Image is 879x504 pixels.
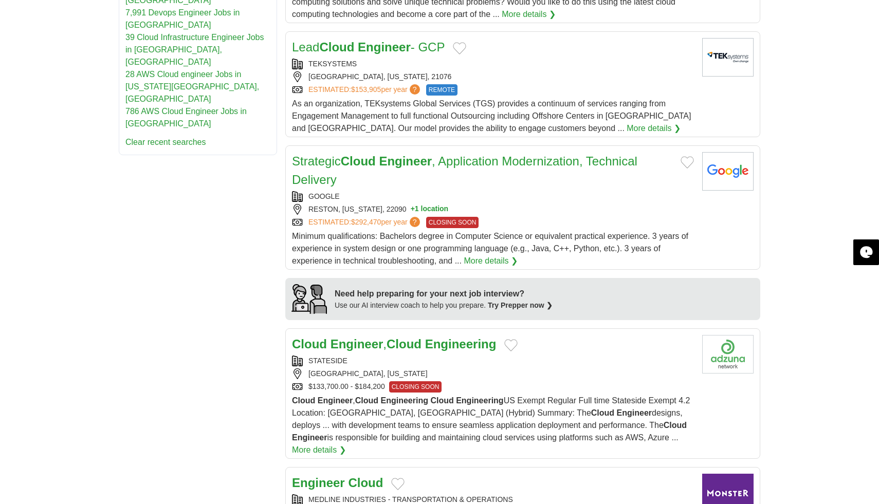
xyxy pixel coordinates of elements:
[411,204,415,215] span: +
[125,8,240,29] a: 7,991 Devops Engineer Jobs in [GEOGRAPHIC_DATA]
[502,8,556,21] a: More details ❯
[411,204,449,215] button: +1 location
[292,444,346,456] a: More details ❯
[504,339,518,351] button: Add to favorite jobs
[292,337,496,351] a: Cloud Engineer,Cloud Engineering
[389,381,442,393] span: CLOSING SOON
[426,217,479,228] span: CLOSING SOON
[488,301,553,309] a: Try Prepper now ❯
[292,381,694,393] div: $133,700.00 - $184,200
[125,33,264,66] a: 39 Cloud Infrastructure Engineer Jobs in [GEOGRAPHIC_DATA], [GEOGRAPHIC_DATA]
[331,337,383,351] strong: Engineer
[319,40,354,54] strong: Cloud
[387,337,422,351] strong: Cloud
[292,356,694,366] div: STATESIDE
[617,408,652,417] strong: Engineer
[292,154,637,186] a: StrategicCloud Engineer, Application Modernization, Technical Delivery
[358,40,411,54] strong: Engineer
[453,42,466,54] button: Add to favorite jobs
[426,84,457,96] span: REMOTE
[318,396,353,405] strong: Engineer
[425,337,497,351] strong: Engineering
[292,396,690,442] span: , US Exempt Regular Full time Stateside Exempt 4.2 Location: [GEOGRAPHIC_DATA], [GEOGRAPHIC_DATA]...
[292,368,694,379] div: [GEOGRAPHIC_DATA], [US_STATE]
[125,70,259,103] a: 28 AWS Cloud engineer Jobs in [US_STATE][GEOGRAPHIC_DATA], [GEOGRAPHIC_DATA]
[456,396,503,405] strong: Engineering
[464,255,518,267] a: More details ❯
[292,71,694,82] div: [GEOGRAPHIC_DATA], [US_STATE], 21076
[292,433,327,442] strong: Engineer
[341,154,376,168] strong: Cloud
[125,138,206,146] a: Clear recent searches
[292,232,688,265] span: Minimum qualifications: Bachelors degree in Computer Science or equivalent practical experience. ...
[292,476,345,490] strong: Engineer
[379,154,432,168] strong: Engineer
[348,476,383,490] strong: Cloud
[308,84,422,96] a: ESTIMATED:$153,905per year?
[627,122,681,135] a: More details ❯
[702,38,754,77] img: TEKsystems logo
[355,396,378,405] strong: Cloud
[430,396,453,405] strong: Cloud
[664,421,687,430] strong: Cloud
[308,60,357,68] a: TEKSYSTEMS
[308,217,422,228] a: ESTIMATED:$292,470per year?
[292,204,694,215] div: RESTON, [US_STATE], 22090
[681,156,694,169] button: Add to favorite jobs
[351,85,381,94] span: $153,905
[591,408,614,417] strong: Cloud
[335,300,553,311] div: Use our AI interview coach to help you prepare.
[292,40,445,54] a: LeadCloud Engineer- GCP
[380,396,428,405] strong: Engineering
[308,192,340,200] a: GOOGLE
[702,152,754,191] img: Google logo
[292,337,327,351] strong: Cloud
[335,288,553,300] div: Need help preparing for your next job interview?
[351,218,381,226] span: $292,470
[292,476,383,490] a: Engineer Cloud
[410,84,420,95] span: ?
[292,99,691,133] span: As an organization, TEKsystems Global Services (TGS) provides a continuum of services ranging fro...
[125,107,247,128] a: 786 AWS Cloud Engineer Jobs in [GEOGRAPHIC_DATA]
[391,478,405,490] button: Add to favorite jobs
[702,335,754,374] img: Company logo
[292,396,315,405] strong: Cloud
[410,217,420,227] span: ?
